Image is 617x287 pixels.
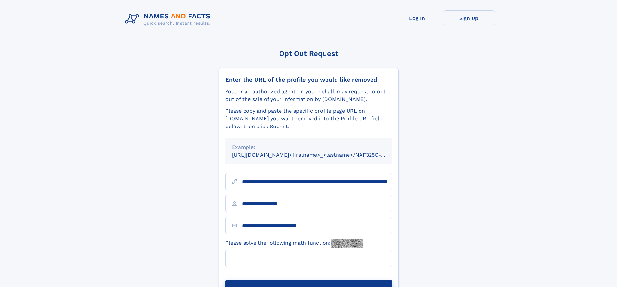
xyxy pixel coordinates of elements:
div: You, or an authorized agent on your behalf, may request to opt-out of the sale of your informatio... [225,88,392,103]
a: Log In [391,10,443,26]
div: Please copy and paste the specific profile page URL on [DOMAIN_NAME] you want removed into the Pr... [225,107,392,130]
small: [URL][DOMAIN_NAME]<firstname>_<lastname>/NAF325G-xxxxxxxx [232,152,404,158]
div: Example: [232,143,385,151]
img: Logo Names and Facts [122,10,216,28]
label: Please solve the following math function: [225,239,363,248]
a: Sign Up [443,10,495,26]
div: Enter the URL of the profile you would like removed [225,76,392,83]
div: Opt Out Request [219,50,399,58]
